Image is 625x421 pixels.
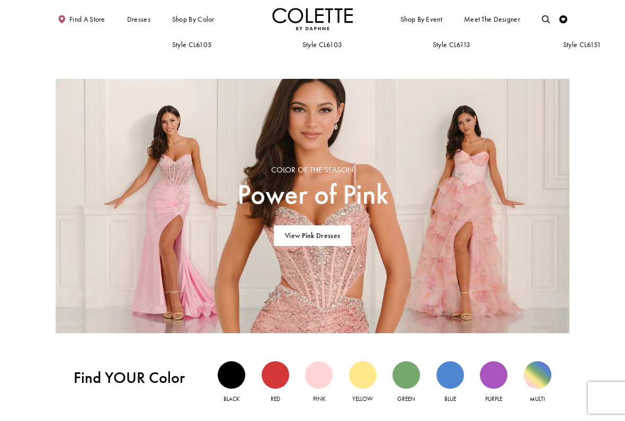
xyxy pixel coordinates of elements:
[272,8,353,30] a: Visit Home Page
[540,8,552,30] a: Toggle search
[349,361,377,404] a: Yellow view Yellow
[170,8,216,30] span: Shop by color
[305,361,333,404] a: Pink view Pink
[444,395,456,402] span: Blue
[433,41,551,49] a: Style CL6113
[262,361,289,389] div: Red view
[392,361,420,389] div: Green view
[56,8,107,30] a: Find a store
[237,166,388,175] span: Color of the Season
[271,395,280,402] span: Red
[302,41,421,49] a: Style CL6103
[127,15,150,23] span: Dresses
[274,225,351,246] a: View Pink Dresses
[218,361,245,389] div: Black view
[56,79,569,333] a: colette by daphne models wearing spring 2026 dresses Related Link
[392,361,420,404] a: Green view Green
[349,361,377,389] div: Yellow view
[524,361,551,404] a: Multi view Multi
[272,8,353,30] img: Colette by Daphne
[485,395,502,402] span: Purple
[305,361,333,389] div: Pink view
[125,8,153,30] span: Dresses
[237,179,388,209] span: Power of Pink
[436,361,464,389] div: Blue view
[69,15,105,23] span: Find a store
[218,361,245,404] a: Black view Black
[462,8,522,30] a: Meet the designer
[172,41,290,49] a: Style CL6105
[313,395,325,402] span: Pink
[530,395,545,402] span: Multi
[557,8,569,30] a: Check Wishlist
[224,395,239,402] span: Black
[397,395,415,402] span: Green
[524,361,551,389] div: Multi view
[262,361,289,404] a: Red view Red
[480,361,507,389] div: Purple view
[172,15,215,23] span: Shop by color
[352,395,373,402] span: Yellow
[436,361,464,404] a: Blue view Blue
[398,8,444,30] span: Shop By Event
[400,15,442,23] span: Shop By Event
[464,15,520,23] span: Meet the designer
[74,369,200,387] span: Find YOUR Color
[480,361,507,404] a: Purple view Purple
